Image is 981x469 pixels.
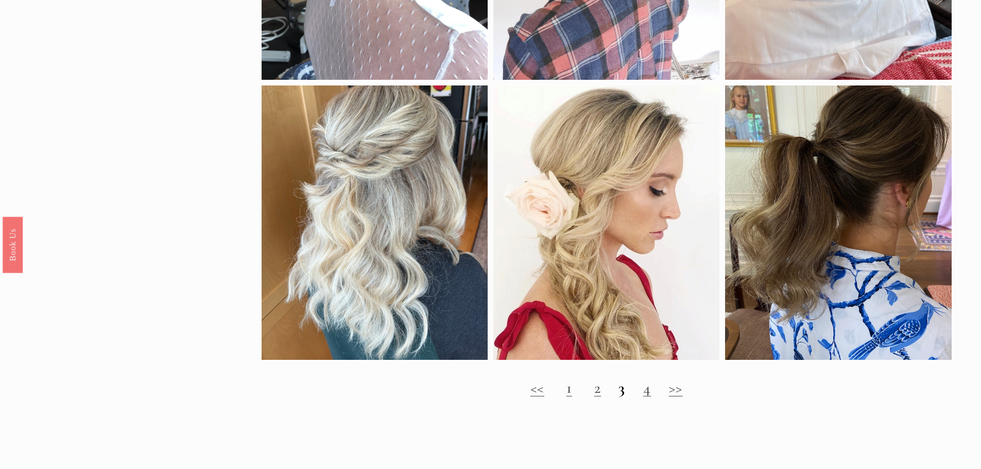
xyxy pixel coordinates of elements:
a: 1 [566,378,573,397]
a: << [530,378,544,397]
strong: 3 [618,378,626,397]
a: 2 [594,378,601,397]
a: Book Us [3,216,23,272]
a: >> [669,378,683,397]
a: 4 [643,378,651,397]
